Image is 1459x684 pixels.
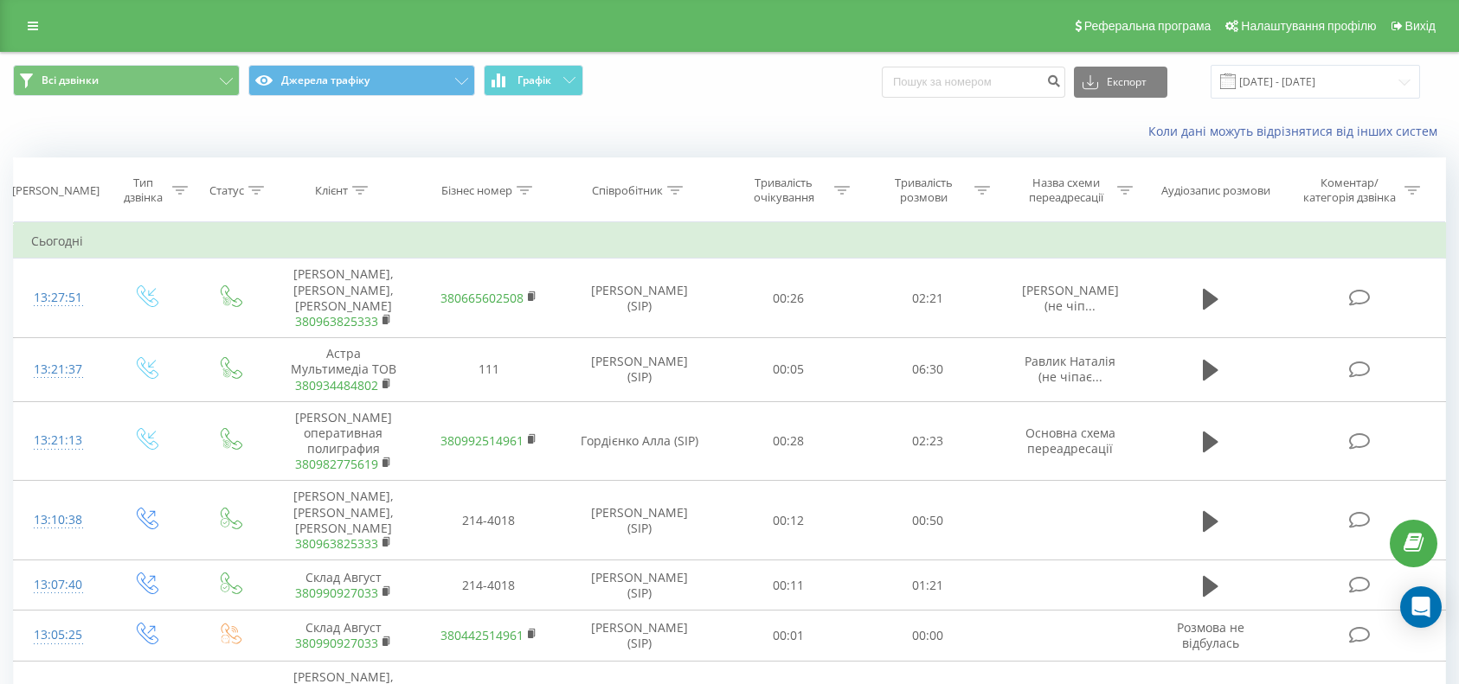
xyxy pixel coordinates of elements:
td: 00:50 [858,481,998,560]
td: Основна схема переадресації [998,401,1143,481]
button: Графік [484,65,583,96]
span: [PERSON_NAME] (не чіп... [1022,282,1119,314]
td: [PERSON_NAME] (SIP) [562,481,718,560]
a: 380992514961 [440,432,524,449]
td: 214-4018 [416,481,562,560]
td: 00:12 [718,481,858,560]
td: Склад Август [271,610,416,661]
span: Розмова не відбулась [1177,619,1244,651]
span: Равлик Наталія (не чіпає... [1025,353,1115,385]
div: Назва схеми переадресації [1020,176,1113,205]
div: 13:27:51 [31,281,86,315]
td: 00:11 [718,560,858,610]
a: Коли дані можуть відрізнятися вiд інших систем [1148,123,1446,139]
a: 380442514961 [440,627,524,643]
td: Склад Август [271,560,416,610]
div: Open Intercom Messenger [1400,586,1442,628]
a: 380963825333 [295,535,378,552]
div: Тривалість очікування [737,176,830,205]
div: Клієнт [315,183,348,198]
a: 380934484802 [295,377,378,393]
a: 380963825333 [295,313,378,329]
span: Графік [517,74,551,86]
td: [PERSON_NAME] (SIP) [562,560,718,610]
td: 00:05 [718,338,858,402]
span: Всі дзвінки [42,74,99,87]
div: Статус [209,183,244,198]
td: 111 [416,338,562,402]
td: 06:30 [858,338,998,402]
a: 380990927033 [295,635,378,651]
td: [PERSON_NAME] оперативная полиграфия [271,401,416,481]
td: 00:26 [718,259,858,338]
div: 13:07:40 [31,568,86,602]
div: Співробітник [592,183,663,198]
td: 02:21 [858,259,998,338]
div: 13:21:37 [31,353,86,387]
td: 01:21 [858,560,998,610]
td: Астра Мультимедіа ТОВ [271,338,416,402]
td: [PERSON_NAME] (SIP) [562,259,718,338]
button: Джерела трафіку [248,65,475,96]
td: [PERSON_NAME] (SIP) [562,610,718,661]
td: Гордієнко Алла (SIP) [562,401,718,481]
a: 380665602508 [440,290,524,306]
span: Вихід [1405,19,1436,33]
td: 214-4018 [416,560,562,610]
div: Коментар/категорія дзвінка [1299,176,1400,205]
div: 13:21:13 [31,424,86,457]
input: Пошук за номером [882,67,1065,98]
td: 00:00 [858,610,998,661]
button: Експорт [1074,67,1167,98]
td: 00:01 [718,610,858,661]
div: [PERSON_NAME] [12,183,100,198]
td: 02:23 [858,401,998,481]
span: Налаштування профілю [1241,19,1376,33]
a: 380982775619 [295,456,378,472]
div: 13:10:38 [31,503,86,537]
div: Тривалість розмови [877,176,970,205]
td: Сьогодні [14,224,1446,259]
td: [PERSON_NAME] (SIP) [562,338,718,402]
div: 13:05:25 [31,618,86,652]
td: [PERSON_NAME], [PERSON_NAME], [PERSON_NAME] [271,259,416,338]
td: [PERSON_NAME], [PERSON_NAME], [PERSON_NAME] [271,481,416,560]
div: Бізнес номер [441,183,512,198]
a: 380990927033 [295,585,378,601]
td: 00:28 [718,401,858,481]
div: Тип дзвінка [119,176,168,205]
div: Аудіозапис розмови [1161,183,1270,198]
button: Всі дзвінки [13,65,240,96]
span: Реферальна програма [1084,19,1212,33]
